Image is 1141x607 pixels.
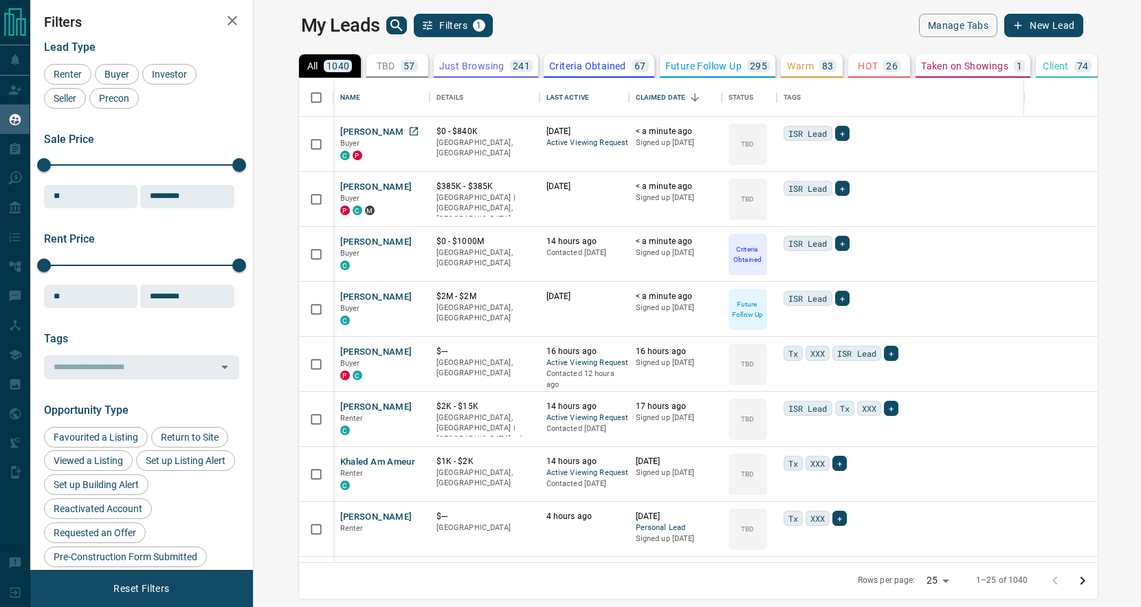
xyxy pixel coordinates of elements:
div: Last Active [546,78,589,117]
p: $0 - $1000M [436,236,533,247]
p: Future Follow Up [730,299,766,320]
div: Return to Site [151,427,228,448]
div: Set up Listing Alert [136,450,235,471]
p: 14 hours ago [546,401,622,412]
div: 25 [921,571,954,591]
span: Tags [44,332,68,345]
p: Signed up [DATE] [636,412,715,423]
p: $--- [436,511,533,522]
span: Renter [340,469,364,478]
p: 83 [822,61,834,71]
span: Buyer [340,249,360,258]
span: Active Viewing Request [546,412,622,424]
button: Reset Filters [104,577,178,600]
p: $--- [436,346,533,357]
a: Open in New Tab [405,122,423,140]
div: Claimed Date [636,78,686,117]
span: Lead Type [44,41,96,54]
p: Criteria Obtained [730,244,766,265]
p: TBD [741,139,754,149]
span: Tx [840,401,850,415]
p: [GEOGRAPHIC_DATA], [GEOGRAPHIC_DATA] [436,302,533,324]
p: Contacted [DATE] [546,423,622,434]
p: TBD [741,469,754,479]
div: Tags [784,78,801,117]
p: Signed up [DATE] [636,192,715,203]
span: XXX [810,511,825,525]
p: 26 [886,61,898,71]
h1: My Leads [301,14,380,36]
button: [PERSON_NAME] [340,291,412,304]
p: 17 hours ago [636,401,715,412]
p: $1K - $2K [436,456,533,467]
div: condos.ca [353,371,362,380]
span: + [889,346,894,360]
span: ISR Lead [837,346,876,360]
button: [PERSON_NAME] [340,346,412,359]
span: Buyer [340,194,360,203]
p: 4 hours ago [546,511,622,522]
div: Claimed Date [629,78,722,117]
div: Details [430,78,540,117]
span: Reactivated Account [49,503,147,514]
div: Renter [44,64,91,85]
button: Go to next page [1069,567,1096,595]
p: TBD [741,414,754,424]
span: Buyer [100,69,134,80]
div: + [884,346,898,361]
span: Buyer [340,139,360,148]
span: + [840,291,845,305]
span: + [840,181,845,195]
p: Just Browsing [439,61,505,71]
p: Criteria Obtained [549,61,626,71]
p: $2K - $15K [436,401,533,412]
span: Buyer [340,359,360,368]
button: Sort [685,88,705,107]
div: Status [722,78,777,117]
span: Personal Lead [636,522,715,534]
button: [PERSON_NAME] [340,126,412,139]
span: Investor [147,69,192,80]
p: All [307,61,318,71]
span: 1 [474,21,484,30]
button: [PERSON_NAME] [340,181,412,194]
span: Active Viewing Request [546,467,622,479]
span: ISR Lead [788,126,828,140]
p: 241 [513,61,530,71]
button: Manage Tabs [919,14,997,37]
p: 1 [1017,61,1022,71]
p: Future Follow Up [665,61,742,71]
div: Reactivated Account [44,498,152,519]
span: Active Viewing Request [546,137,622,149]
span: Pre-Construction Form Submitted [49,551,202,562]
p: 16 hours ago [546,346,622,357]
span: ISR Lead [788,291,828,305]
p: Signed up [DATE] [636,247,715,258]
p: Contacted [DATE] [546,247,622,258]
div: + [835,236,850,251]
div: + [832,456,847,471]
div: + [835,126,850,141]
span: Viewed a Listing [49,455,128,466]
span: + [837,511,842,525]
p: [DATE] [546,126,622,137]
p: [GEOGRAPHIC_DATA] [436,522,533,533]
div: Name [333,78,430,117]
span: + [840,126,845,140]
button: New Lead [1004,14,1083,37]
button: [PERSON_NAME] [340,511,412,524]
span: ISR Lead [788,401,828,415]
span: Sale Price [44,133,94,146]
div: Details [436,78,464,117]
p: $2M - $2M [436,291,533,302]
p: 1040 [326,61,350,71]
p: < a minute ago [636,126,715,137]
p: [GEOGRAPHIC_DATA], [GEOGRAPHIC_DATA] [436,137,533,159]
p: Signed up [DATE] [636,302,715,313]
button: Khaled Am Ameur [340,456,416,469]
span: XXX [810,346,825,360]
p: 57 [403,61,415,71]
span: Rent Price [44,232,95,245]
div: condos.ca [340,151,350,160]
p: TBD [741,194,754,204]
